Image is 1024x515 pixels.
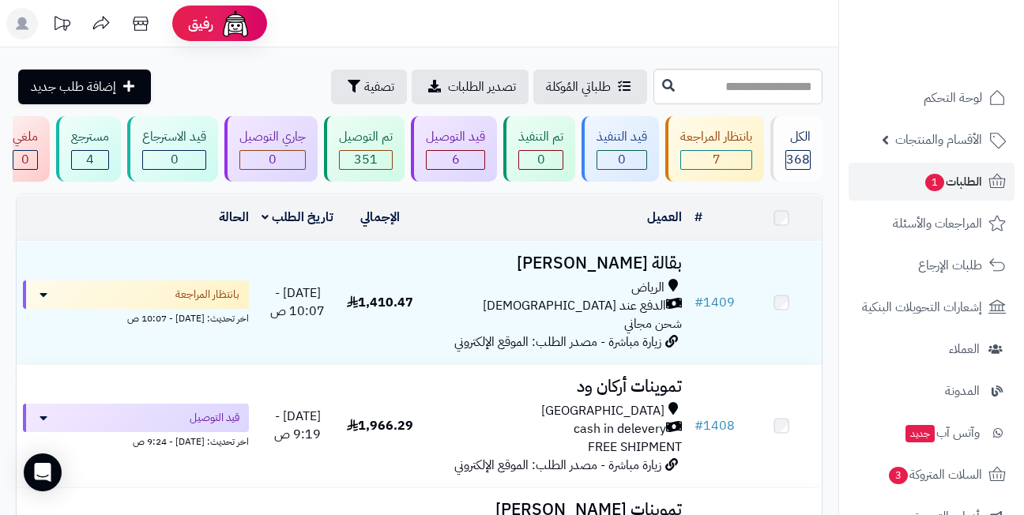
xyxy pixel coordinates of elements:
span: إشعارات التحويلات البنكية [862,296,982,318]
span: 0 [171,150,179,169]
div: 0 [143,151,205,169]
span: الطلبات [924,171,982,193]
span: 0 [21,150,29,169]
a: الطلبات1 [849,163,1015,201]
span: بانتظار المراجعة [175,287,239,303]
span: 0 [537,150,545,169]
span: [DATE] - 9:19 ص [274,407,321,444]
span: 1,410.47 [347,293,413,312]
span: رفيق [188,14,213,33]
a: بانتظار المراجعة 7 [662,116,767,182]
div: بانتظار المراجعة [680,128,752,146]
span: 351 [354,150,378,169]
span: لوحة التحكم [924,87,982,109]
span: FREE SHIPMENT [588,438,682,457]
div: قيد الاسترجاع [142,128,206,146]
a: العملاء [849,330,1015,368]
span: تصفية [364,77,394,96]
a: جاري التوصيل 0 [221,116,321,182]
button: تصفية [331,70,407,104]
span: المراجعات والأسئلة [893,212,982,235]
span: [DATE] - 10:07 ص [270,284,325,321]
span: جديد [905,425,935,442]
span: 368 [786,150,810,169]
div: 4 [72,151,108,169]
a: مسترجع 4 [53,116,124,182]
span: 3 [889,467,908,484]
a: تاريخ الطلب [262,208,333,227]
div: ملغي [13,128,38,146]
a: قيد التنفيذ 0 [578,116,662,182]
div: 0 [597,151,646,169]
span: شحن مجاني [624,314,682,333]
a: العميل [647,208,682,227]
div: الكل [785,128,811,146]
div: جاري التوصيل [239,128,306,146]
a: # [695,208,702,227]
span: 4 [86,150,94,169]
a: قيد الاسترجاع 0 [124,116,221,182]
span: الأقسام والمنتجات [895,129,982,151]
div: اخر تحديث: [DATE] - 10:07 ص [23,309,249,325]
a: تم التوصيل 351 [321,116,408,182]
div: 0 [240,151,305,169]
div: قيد التنفيذ [597,128,647,146]
a: الكل368 [767,116,826,182]
a: المراجعات والأسئلة [849,205,1015,242]
a: قيد التوصيل 6 [408,116,500,182]
div: تم التوصيل [339,128,393,146]
h3: تموينات أركان ود [427,378,682,396]
span: العملاء [949,338,980,360]
span: 6 [452,150,460,169]
a: وآتس آبجديد [849,414,1015,452]
span: المدونة [945,380,980,402]
span: # [695,293,703,312]
div: 6 [427,151,484,169]
a: #1409 [695,293,735,312]
span: تصدير الطلبات [448,77,516,96]
a: طلبات الإرجاع [849,246,1015,284]
a: الإجمالي [360,208,400,227]
span: وآتس آب [904,422,980,444]
div: 351 [340,151,392,169]
div: Open Intercom Messenger [24,453,62,491]
a: #1408 [695,416,735,435]
span: طلبات الإرجاع [918,254,982,276]
span: cash in delevery [574,420,666,438]
a: إضافة طلب جديد [18,70,151,104]
a: لوحة التحكم [849,79,1015,117]
div: 7 [681,151,751,169]
a: المدونة [849,372,1015,410]
span: 0 [618,150,626,169]
div: مسترجع [71,128,109,146]
span: 0 [269,150,277,169]
a: السلات المتروكة3 [849,456,1015,494]
span: إضافة طلب جديد [31,77,116,96]
div: 0 [13,151,37,169]
img: ai-face.png [220,8,251,39]
a: تصدير الطلبات [412,70,529,104]
span: قيد التوصيل [190,410,239,426]
span: [GEOGRAPHIC_DATA] [541,402,664,420]
span: 1,966.29 [347,416,413,435]
div: 0 [519,151,563,169]
div: قيد التوصيل [426,128,485,146]
a: تم التنفيذ 0 [500,116,578,182]
span: # [695,416,703,435]
div: اخر تحديث: [DATE] - 9:24 ص [23,432,249,449]
div: تم التنفيذ [518,128,563,146]
h3: بقالة [PERSON_NAME] [427,254,682,273]
span: 7 [713,150,721,169]
span: الرياض [631,279,664,297]
a: إشعارات التحويلات البنكية [849,288,1015,326]
a: الحالة [219,208,249,227]
span: السلات المتروكة [887,464,982,486]
span: 1 [925,174,944,191]
a: تحديثات المنصة [42,8,81,43]
a: طلباتي المُوكلة [533,70,647,104]
span: الدفع عند [DEMOGRAPHIC_DATA] [483,297,666,315]
span: طلباتي المُوكلة [546,77,611,96]
span: زيارة مباشرة - مصدر الطلب: الموقع الإلكتروني [454,456,661,475]
span: زيارة مباشرة - مصدر الطلب: الموقع الإلكتروني [454,333,661,351]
